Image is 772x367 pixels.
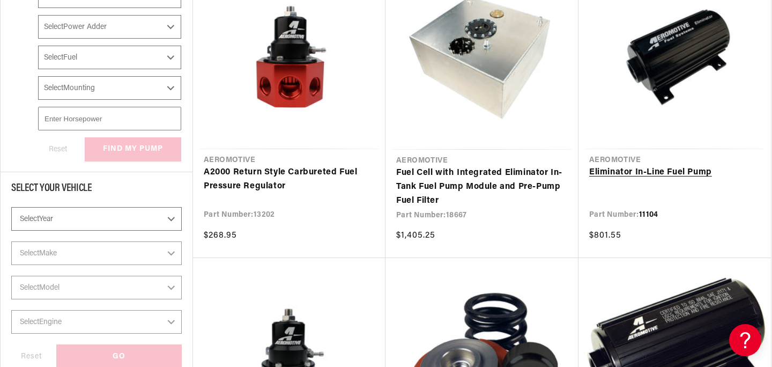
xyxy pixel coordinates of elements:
[11,241,182,265] select: Make
[11,310,182,334] select: Engine
[38,15,181,39] select: Power Adder
[11,183,182,196] div: Select Your Vehicle
[589,166,760,180] a: Eliminator In-Line Fuel Pump
[396,166,568,208] a: Fuel Cell with Integrated Eliminator In-Tank Fuel Pump Module and Pre-Pump Fuel Filter
[38,46,181,69] select: Fuel
[38,107,181,130] input: Enter Horsepower
[11,276,182,299] select: Model
[204,166,375,193] a: A2000 Return Style Carbureted Fuel Pressure Regulator
[11,207,182,231] select: Year
[38,76,181,100] select: Mounting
